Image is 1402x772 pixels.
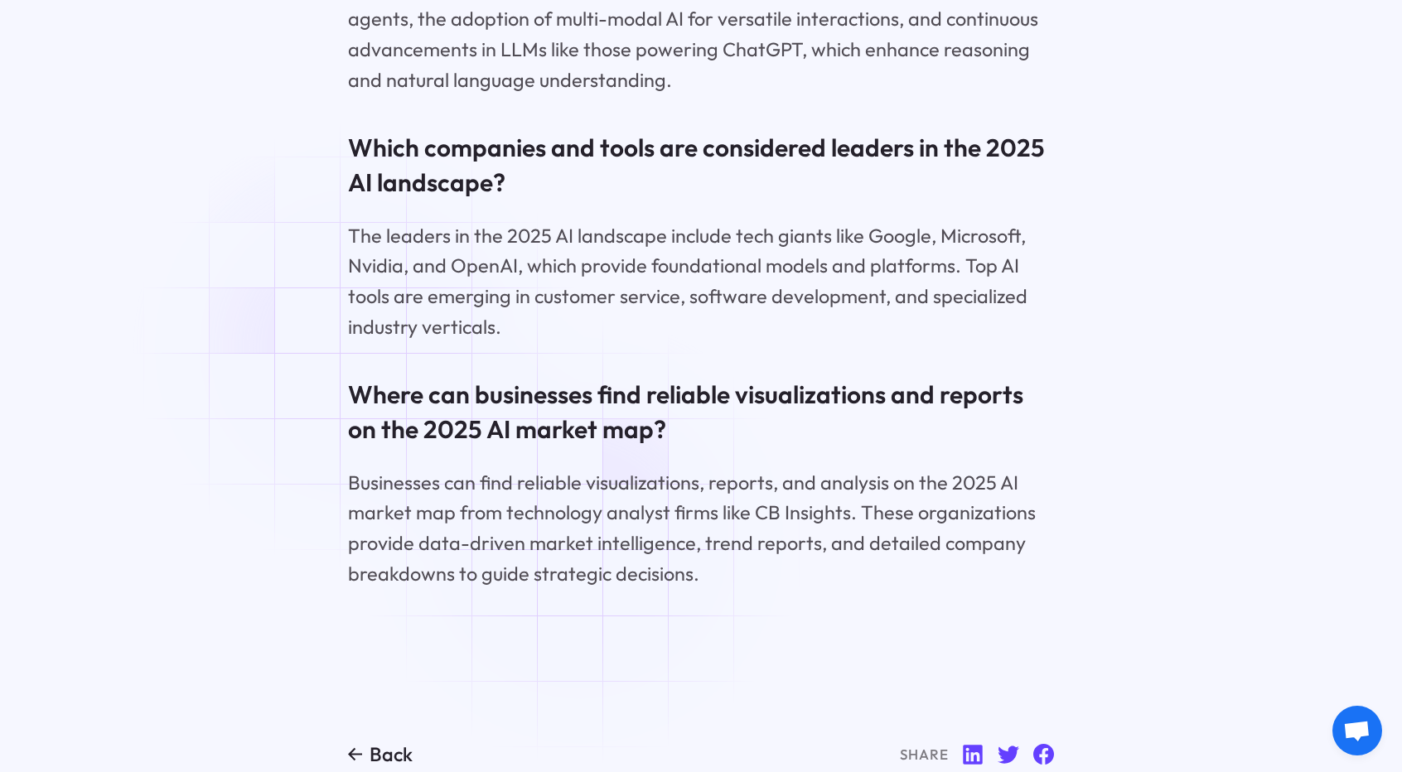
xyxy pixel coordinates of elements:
[348,662,1055,692] p: ‍
[348,378,1055,447] h3: Where can businesses find reliable visualizations and reports on the 2025 AI market map?
[348,131,1055,200] h3: Which companies and tools are considered leaders in the 2025 AI landscape?
[348,468,1055,589] p: Businesses can find reliable visualizations, reports, and analysis on the 2025 AI market map from...
[900,744,948,765] div: Share
[348,221,1055,342] p: The leaders in the 2025 AI landscape include tech giants like Google, Microsoft, Nvidia, and Open...
[1332,706,1382,755] div: 채팅 열기
[348,741,413,768] a: Back
[370,741,413,768] div: Back
[348,610,1055,641] p: ‍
